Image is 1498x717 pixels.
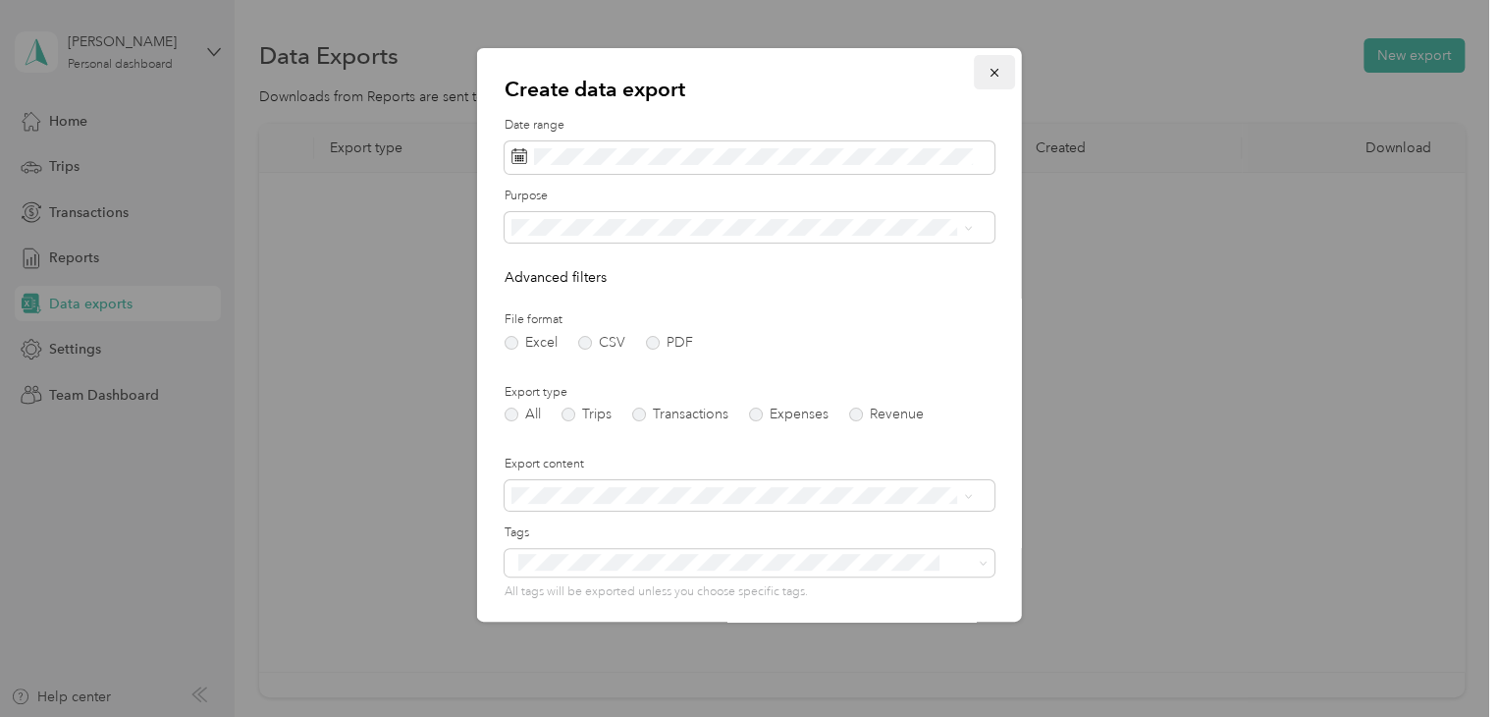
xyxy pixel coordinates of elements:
[505,117,994,135] label: Date range
[505,311,994,329] label: File format
[505,408,541,421] label: All
[505,524,994,542] label: Tags
[749,408,829,421] label: Expenses
[646,336,693,350] label: PDF
[632,408,728,421] label: Transactions
[505,76,994,103] p: Create data export
[505,384,994,402] label: Export type
[505,267,994,288] p: Advanced filters
[505,456,994,473] label: Export content
[849,408,924,421] label: Revenue
[505,188,994,205] label: Purpose
[505,336,558,350] label: Excel
[505,583,994,601] p: All tags will be exported unless you choose specific tags.
[562,408,612,421] label: Trips
[578,336,625,350] label: CSV
[1388,607,1498,717] iframe: Everlance-gr Chat Button Frame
